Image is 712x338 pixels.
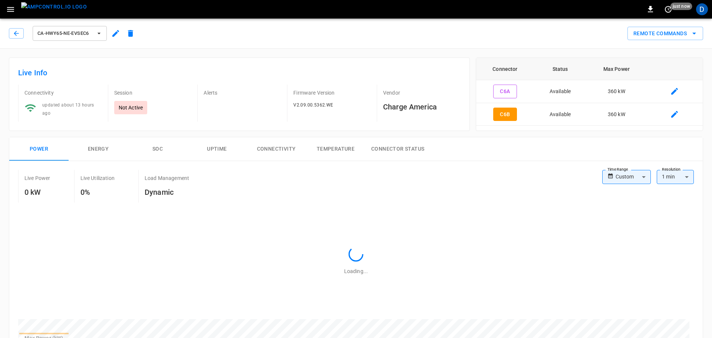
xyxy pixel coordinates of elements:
[657,170,694,184] div: 1 min
[128,137,187,161] button: SOC
[24,174,50,182] p: Live Power
[627,27,703,40] button: Remote Commands
[616,170,651,184] div: Custom
[24,186,50,198] h6: 0 kW
[204,89,281,96] p: Alerts
[187,137,247,161] button: Uptime
[18,67,461,79] h6: Live Info
[534,58,586,80] th: Status
[69,137,128,161] button: Energy
[80,186,115,198] h6: 0%
[662,167,680,173] label: Resolution
[383,101,461,113] h6: Charge America
[119,104,143,111] p: Not Active
[145,186,189,198] h6: Dynamic
[21,2,87,12] img: ampcontrol.io logo
[9,137,69,161] button: Power
[42,102,94,116] span: updated about 13 hours ago
[383,89,461,96] p: Vendor
[586,103,647,126] td: 360 kW
[145,174,189,182] p: Load Management
[662,3,674,15] button: set refresh interval
[534,103,586,126] td: Available
[114,89,192,96] p: Session
[24,89,102,96] p: Connectivity
[476,58,703,126] table: connector table
[344,268,368,274] span: Loading...
[247,137,306,161] button: Connectivity
[493,85,517,98] button: C6A
[627,27,703,40] div: remote commands options
[80,174,115,182] p: Live Utilization
[607,167,628,173] label: Time Range
[293,102,333,108] span: V2.09.00.5362.WE
[365,137,430,161] button: Connector Status
[493,108,517,121] button: C6B
[33,26,107,41] button: ca-hwy65-ne-evseC6
[306,137,365,161] button: Temperature
[696,3,708,15] div: profile-icon
[534,80,586,103] td: Available
[586,80,647,103] td: 360 kW
[37,29,92,38] span: ca-hwy65-ne-evseC6
[293,89,371,96] p: Firmware Version
[670,3,692,10] span: just now
[586,58,647,80] th: Max Power
[476,58,534,80] th: Connector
